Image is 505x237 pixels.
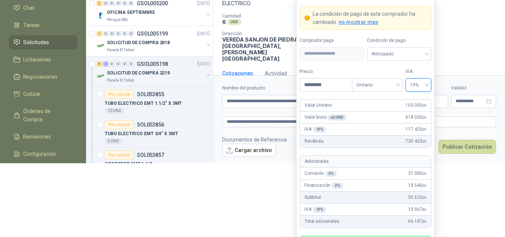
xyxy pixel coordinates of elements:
p: Recibirás [304,138,324,145]
p: Dirección [222,31,302,36]
p: SOL053856 [137,122,164,127]
p: OFICINA SEPTIEMBRE [107,9,155,16]
label: Condición de pago [367,37,431,44]
a: Licitaciones [9,52,77,67]
p: SOL053857 [137,152,164,158]
span: 55.620 [408,194,426,201]
span: ,00 [422,127,426,131]
a: 9 2 0 0 0 0 GSOL005198[DATE] Company LogoSOLICITUD DE COMPRA 2219Panela El Trébol [97,60,211,83]
div: 0 [122,61,128,67]
p: Documentos de Referencia [222,136,287,144]
span: no mostrar mas [339,19,378,25]
span: ,00 [422,171,426,176]
label: Validez [451,85,496,92]
div: Actividad [265,69,287,78]
a: Solicitudes [9,35,77,49]
a: 1 0 0 0 0 0 GSOL005199[DATE] Company LogoSOLICITUD DE COMPRA 2018Panela El Trébol [97,29,211,53]
a: Por cotizarSOL053857CONECTOR EMT 1.1/2 [86,148,213,178]
a: Configuración [9,147,77,161]
img: Company Logo [97,11,105,20]
p: 6 [222,19,226,25]
span: ,00 [422,183,426,188]
p: GSOL005199 [137,31,168,36]
p: Adicionales [304,158,328,165]
p: Panela El Trébol [107,78,134,83]
span: ,80 [422,207,426,212]
div: UND [227,19,241,25]
div: 19 % [313,207,327,213]
p: Perugia SAS [107,17,128,23]
div: 0 [128,31,134,36]
button: Cargar archivo [222,144,276,157]
div: 2 [103,61,108,67]
span: Negociaciones [23,73,58,81]
span: 103.000 [405,102,426,109]
span: ,00 [422,139,426,143]
div: 0 [103,31,108,36]
div: 3 % [332,183,343,189]
span: Cotizar [23,90,40,98]
div: 9 [97,61,102,67]
div: 0 [109,61,115,67]
span: Tareas [23,21,40,29]
span: 10.567 [408,206,426,213]
div: 0 [116,31,121,36]
span: Chat [23,4,34,12]
p: GSOL005200 [137,1,168,6]
div: 0 [103,1,108,6]
img: Company Logo [97,72,105,80]
span: 618.000 [405,114,426,121]
span: ,00 [422,103,426,107]
div: 19 % [313,127,327,133]
span: 37.080 [408,170,426,177]
img: Company Logo [97,41,105,50]
a: Órdenes de Compra [9,104,77,127]
div: Por cotizar [105,90,134,99]
button: Publicar Cotización [438,140,496,154]
p: Financiación [304,182,343,189]
p: Subtotal [304,194,321,201]
span: ,00 [422,195,426,200]
p: [DATE] [197,61,210,68]
p: GSOL005198 [137,61,168,67]
a: Por cotizarSOL053856TUBO ELECTRICO EMT 3/4" X 3MT5 UND [86,117,213,148]
a: Remisiones [9,130,77,144]
label: IVA [405,68,431,75]
a: Cotizar [9,87,77,101]
p: SOL053855 [137,92,164,97]
p: [DATE] [197,30,210,37]
label: Nombre del producto [222,85,344,92]
span: Configuración [23,150,56,158]
p: Panela El Trébol [107,47,134,53]
div: 1 [97,31,102,36]
span: 18.540 [408,182,426,189]
div: Por cotizar [105,120,134,129]
div: 0 [122,1,128,6]
p: TUBO ELECTRICO EMT 3/4" X 3MT [105,130,178,137]
div: 0 [128,61,134,67]
p: Total adicionales [304,218,339,225]
a: Chat [9,1,77,15]
span: Unitario [356,79,398,91]
p: SOLICITUD DE COMPRA 2018 [107,39,170,46]
span: Solicitudes [23,38,49,46]
span: ,00 [422,115,426,119]
p: Valor Unitario [304,102,332,109]
span: exclamation-circle [304,15,310,21]
div: Por cotizar [105,151,134,159]
div: 6 % [325,171,337,177]
span: 735.420 [405,138,426,145]
div: Cotizaciones [222,69,253,78]
label: Precio [300,68,352,75]
span: Licitaciones [23,55,51,64]
p: Comisión [304,170,337,177]
p: VEREDA SANJON DE PIEDRA [GEOGRAPHIC_DATA] , [PERSON_NAME][GEOGRAPHIC_DATA] [222,36,302,62]
span: 117.420 [405,126,426,133]
div: 0 [109,1,115,6]
span: Anticipado [371,48,427,60]
div: 0 [128,1,134,6]
p: TUBO ELECTRICO EMT 1.1/2" X 3MT [105,100,182,107]
div: 5 UND [105,138,122,144]
div: 10 UND [105,108,124,114]
span: 19% [410,79,427,91]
